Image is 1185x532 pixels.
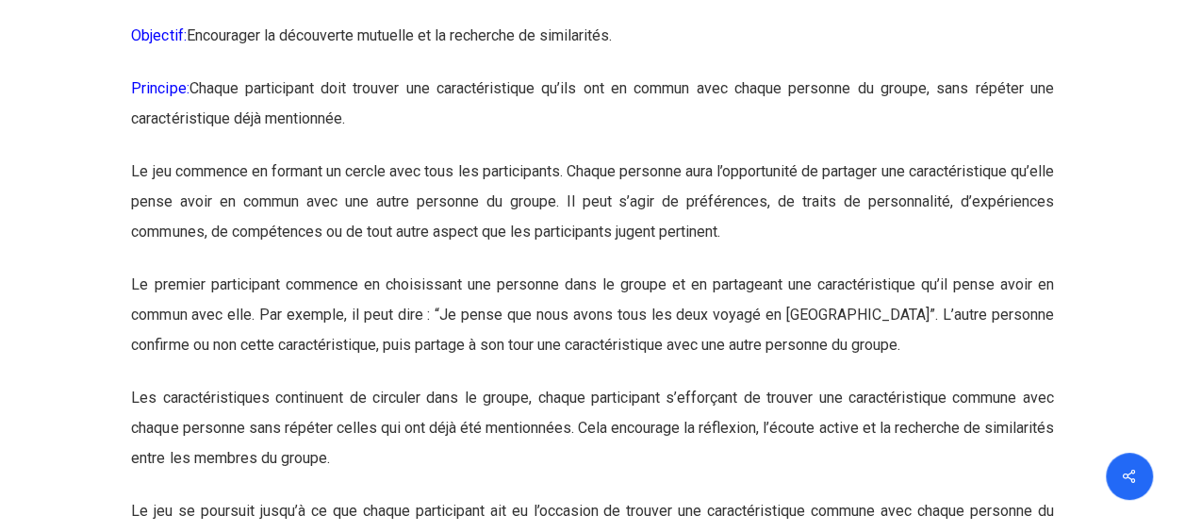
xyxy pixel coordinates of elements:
[131,21,1053,74] p: Encourager la découverte mutuelle et la recherche de similarités.
[131,79,189,97] span: Principe:
[131,383,1053,496] p: Les caractéristiques continuent de circuler dans le groupe, chaque participant s’efforçant de tro...
[131,157,1053,270] p: Le jeu commence en formant un cercle avec tous les participants. Chaque personne aura l’opportuni...
[131,26,186,44] span: Objectif:
[131,270,1053,383] p: Le premier participant commence en choisissant une personne dans le groupe et en partageant une c...
[131,74,1053,157] p: Chaque participant doit trouver une caractéristique qu’ils ont en commun avec chaque personne du ...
